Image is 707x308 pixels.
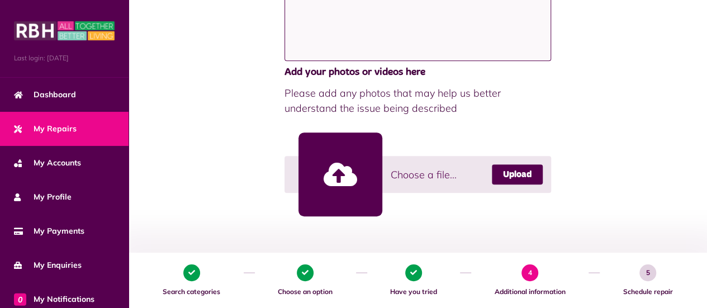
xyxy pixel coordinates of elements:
span: Last login: [DATE] [14,53,115,63]
span: Choose an option [260,287,350,297]
span: Search categories [145,287,238,297]
span: Additional information [477,287,583,297]
img: MyRBH [14,20,115,42]
span: My Accounts [14,157,81,169]
span: 3 [405,264,422,281]
span: My Enquiries [14,259,82,271]
span: My Repairs [14,123,77,135]
span: Add your photos or videos here [284,65,552,80]
a: Upload [492,164,543,184]
span: My Payments [14,225,84,237]
span: Choose a file... [391,167,457,182]
span: 4 [521,264,538,281]
span: Dashboard [14,89,76,101]
span: 0 [14,293,26,305]
span: 1 [183,264,200,281]
span: Schedule repair [605,287,690,297]
span: My Notifications [14,293,94,305]
span: Please add any photos that may help us better understand the issue being described [284,86,552,116]
span: My Profile [14,191,72,203]
span: 5 [639,264,656,281]
span: 2 [297,264,314,281]
span: Have you tried [373,287,455,297]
